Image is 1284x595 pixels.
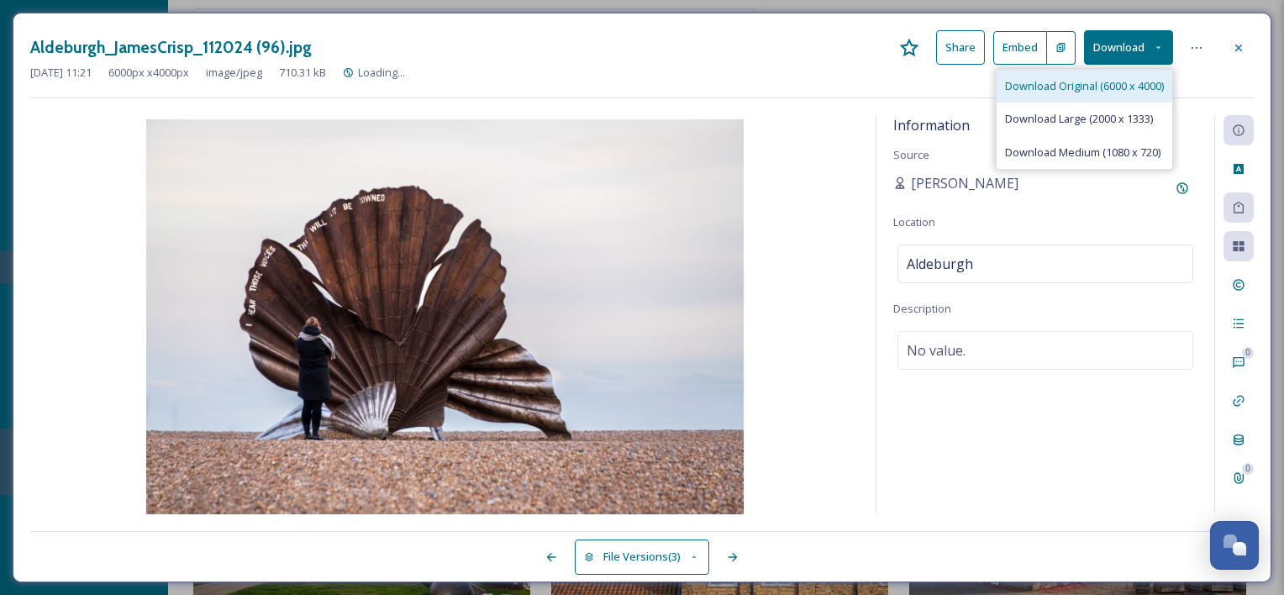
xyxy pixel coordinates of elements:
[911,173,1018,193] span: [PERSON_NAME]
[893,301,951,316] span: Description
[907,254,973,274] span: Aldeburgh
[575,540,709,574] button: File Versions(3)
[1210,521,1259,570] button: Open Chat
[108,65,189,81] span: 6000 px x 4000 px
[907,340,966,361] span: No value.
[1005,145,1160,161] span: Download Medium (1080 x 720)
[893,214,935,229] span: Location
[358,65,405,80] span: Loading...
[206,65,262,81] span: image/jpeg
[1084,30,1173,65] button: Download
[1005,78,1164,94] span: Download Original (6000 x 4000)
[30,35,312,60] h3: Aldeburgh_JamesCrisp_112024 (96).jpg
[30,65,92,81] span: [DATE] 11:21
[936,30,985,65] button: Share
[993,31,1047,65] button: Embed
[1242,347,1254,359] div: 0
[893,147,929,162] span: Source
[279,65,326,81] span: 710.31 kB
[893,116,970,134] span: Information
[30,119,859,518] img: DSC_8731.jpg
[1242,463,1254,475] div: 0
[1005,111,1153,127] span: Download Large (2000 x 1333)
